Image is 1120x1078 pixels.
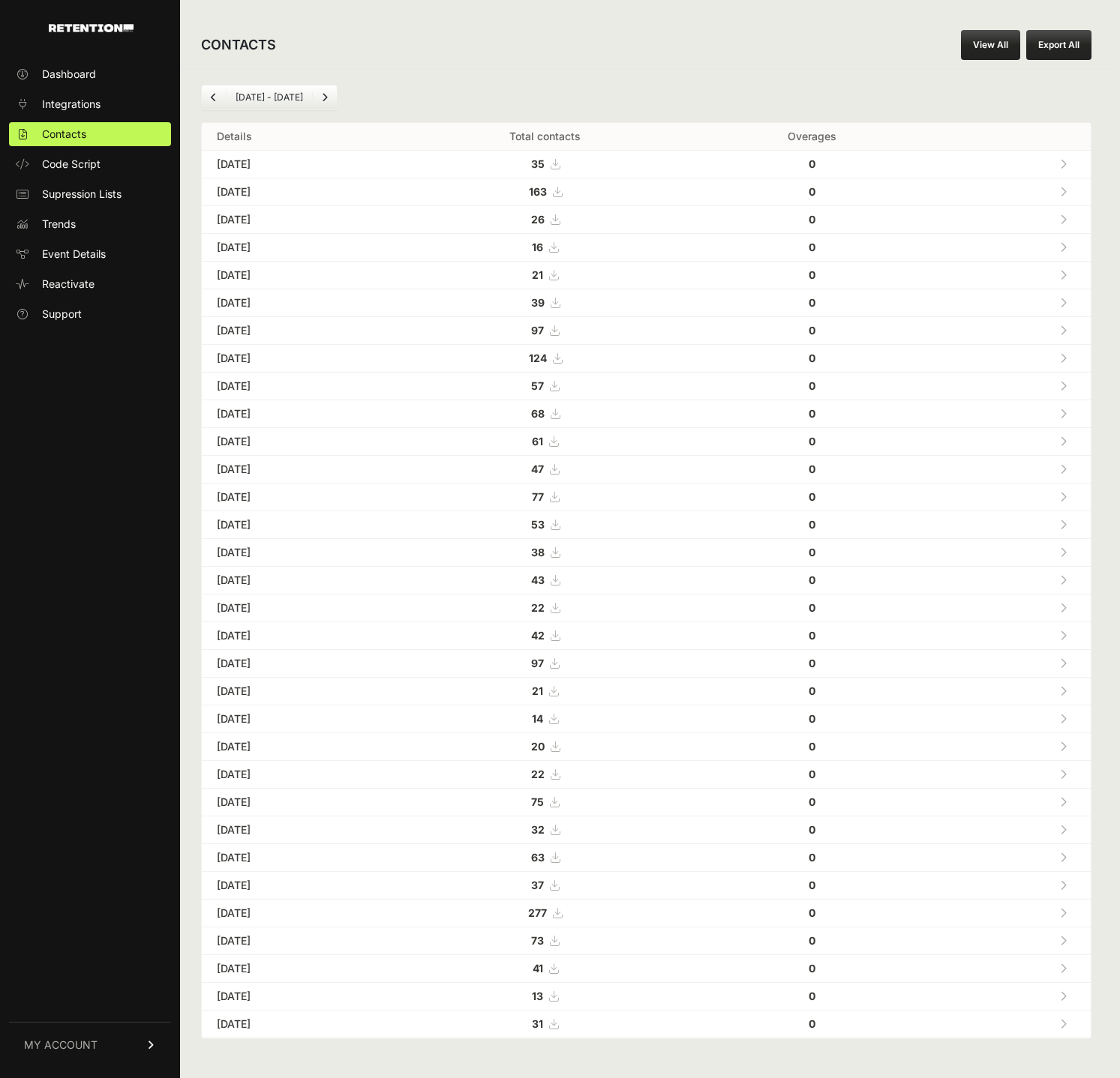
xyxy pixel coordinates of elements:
td: [DATE] [202,761,395,789]
a: 21 [532,684,558,697]
h2: CONTACTS [201,34,276,55]
a: 20 [531,740,560,753]
strong: 0 [809,906,815,919]
td: [DATE] [202,373,395,400]
a: 61 [532,435,558,448]
a: 22 [531,768,560,780]
strong: 22 [531,768,545,780]
td: [DATE] [202,178,395,206]
strong: 16 [532,241,543,253]
span: Code Script [42,157,101,172]
strong: 42 [531,629,545,642]
strong: 73 [531,934,544,947]
a: Contacts [9,122,171,146]
td: [DATE] [202,789,395,816]
a: 277 [528,906,562,919]
strong: 97 [531,324,544,337]
strong: 0 [809,1017,815,1030]
td: [DATE] [202,650,395,678]
strong: 0 [809,463,815,475]
a: Reactivate [9,272,171,296]
strong: 68 [531,407,545,420]
th: Total contacts [395,123,695,151]
strong: 39 [531,296,545,309]
a: 57 [531,379,559,392]
td: [DATE] [202,567,395,594]
a: 37 [531,879,559,891]
strong: 124 [529,352,547,364]
a: Dashboard [9,62,171,86]
td: [DATE] [202,151,395,178]
strong: 0 [809,546,815,558]
strong: 0 [809,352,815,364]
a: 31 [532,1017,558,1030]
td: [DATE] [202,317,395,345]
a: 53 [531,518,560,531]
span: MY ACCOUNT [24,1038,98,1053]
strong: 0 [809,823,815,836]
td: [DATE] [202,594,395,622]
strong: 38 [531,546,545,558]
a: 77 [532,490,559,503]
a: Supression Lists [9,182,171,206]
a: 26 [531,213,560,226]
strong: 21 [532,268,543,281]
strong: 0 [809,990,815,1002]
a: 22 [531,601,560,614]
strong: 277 [528,906,547,919]
strong: 0 [809,573,815,586]
td: [DATE] [202,206,395,234]
li: [DATE] - [DATE] [226,91,312,103]
a: View All [961,30,1020,60]
td: [DATE] [202,400,395,428]
strong: 21 [532,684,543,697]
strong: 0 [809,712,815,725]
a: 97 [531,324,559,337]
strong: 43 [531,573,545,586]
a: 68 [531,407,560,420]
th: Overages [695,123,929,151]
a: 21 [532,268,558,281]
strong: 57 [531,379,544,392]
strong: 61 [532,435,543,448]
td: [DATE] [202,234,395,262]
strong: 0 [809,185,815,198]
td: [DATE] [202,927,395,955]
a: 43 [531,573,560,586]
a: 38 [531,546,560,558]
strong: 77 [532,490,544,503]
a: Trends [9,212,171,236]
strong: 26 [531,213,545,226]
span: Event Details [42,247,106,262]
td: [DATE] [202,816,395,844]
strong: 53 [531,518,545,531]
a: 35 [531,157,560,170]
strong: 14 [532,712,543,725]
a: Code Script [9,152,171,176]
th: Details [202,123,395,151]
span: Contacts [42,127,86,142]
strong: 0 [809,740,815,753]
td: [DATE] [202,289,395,317]
strong: 47 [531,463,544,475]
strong: 0 [809,601,815,614]
strong: 0 [809,934,815,947]
a: MY ACCOUNT [9,1022,171,1068]
strong: 0 [809,518,815,531]
span: Reactivate [42,277,95,292]
strong: 35 [531,157,545,170]
strong: 0 [809,684,815,697]
a: 163 [529,185,562,198]
strong: 0 [809,213,815,226]
td: [DATE] [202,511,395,539]
strong: 0 [809,379,815,392]
span: Integrations [42,97,101,112]
a: Integrations [9,92,171,116]
a: 75 [531,795,559,808]
strong: 32 [531,823,545,836]
strong: 22 [531,601,545,614]
td: [DATE] [202,705,395,733]
strong: 0 [809,435,815,448]
strong: 31 [532,1017,543,1030]
td: [DATE] [202,983,395,1011]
